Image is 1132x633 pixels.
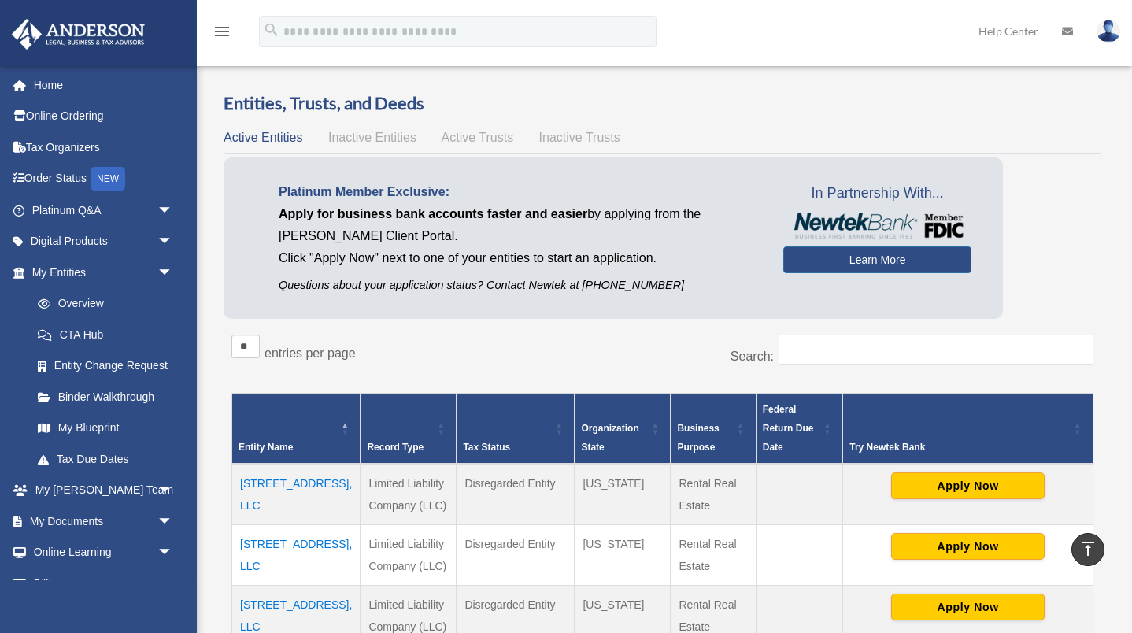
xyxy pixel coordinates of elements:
img: User Pic [1097,20,1120,43]
div: NEW [91,167,125,191]
span: arrow_drop_down [157,257,189,289]
span: Inactive Entities [328,131,416,144]
span: Entity Name [239,442,293,453]
i: search [263,21,280,39]
span: arrow_drop_down [157,226,189,258]
p: Click "Apply Now" next to one of your entities to start an application. [279,247,760,269]
td: [STREET_ADDRESS], LLC [232,464,361,525]
td: Rental Real Estate [671,524,756,585]
a: Order StatusNEW [11,163,197,195]
a: vertical_align_top [1071,533,1104,566]
p: Questions about your application status? Contact Newtek at [PHONE_NUMBER] [279,276,760,295]
a: Online Ordering [11,101,197,132]
span: Organization State [581,423,638,453]
img: NewtekBankLogoSM.png [791,213,964,239]
span: arrow_drop_down [157,505,189,538]
th: Organization State: Activate to sort [575,393,671,464]
td: Disregarded Entity [457,524,575,585]
a: Binder Walkthrough [22,381,189,413]
a: Online Learningarrow_drop_down [11,537,197,568]
div: Try Newtek Bank [849,438,1069,457]
a: Home [11,69,197,101]
i: menu [213,22,231,41]
a: Entity Change Request [22,350,189,382]
th: Try Newtek Bank : Activate to sort [843,393,1093,464]
a: Learn More [783,246,971,273]
span: Active Entities [224,131,302,144]
label: entries per page [265,346,356,360]
span: Active Trusts [442,131,514,144]
span: Record Type [367,442,424,453]
td: Disregarded Entity [457,464,575,525]
span: arrow_drop_down [157,568,189,600]
button: Apply Now [891,594,1045,620]
span: Inactive Trusts [539,131,620,144]
span: arrow_drop_down [157,475,189,507]
a: CTA Hub [22,319,189,350]
button: Apply Now [891,533,1045,560]
a: Tax Organizers [11,131,197,163]
a: Overview [22,288,181,320]
p: Platinum Member Exclusive: [279,181,760,203]
a: Digital Productsarrow_drop_down [11,226,197,257]
span: Tax Status [463,442,510,453]
button: Apply Now [891,472,1045,499]
td: Limited Liability Company (LLC) [361,464,457,525]
a: My Entitiesarrow_drop_down [11,257,189,288]
span: Federal Return Due Date [763,404,814,453]
span: arrow_drop_down [157,537,189,569]
h3: Entities, Trusts, and Deeds [224,91,1101,116]
a: My [PERSON_NAME] Teamarrow_drop_down [11,475,197,506]
th: Federal Return Due Date: Activate to sort [756,393,843,464]
i: vertical_align_top [1078,539,1097,558]
a: Platinum Q&Aarrow_drop_down [11,194,197,226]
span: Apply for business bank accounts faster and easier [279,207,587,220]
img: Anderson Advisors Platinum Portal [7,19,150,50]
td: Limited Liability Company (LLC) [361,524,457,585]
a: menu [213,28,231,41]
a: My Blueprint [22,413,189,444]
th: Entity Name: Activate to invert sorting [232,393,361,464]
th: Tax Status: Activate to sort [457,393,575,464]
td: [US_STATE] [575,464,671,525]
th: Business Purpose: Activate to sort [671,393,756,464]
span: In Partnership With... [783,181,971,206]
td: [STREET_ADDRESS], LLC [232,524,361,585]
span: arrow_drop_down [157,194,189,227]
a: Billingarrow_drop_down [11,568,197,599]
td: [US_STATE] [575,524,671,585]
p: by applying from the [PERSON_NAME] Client Portal. [279,203,760,247]
a: My Documentsarrow_drop_down [11,505,197,537]
a: Tax Due Dates [22,443,189,475]
label: Search: [731,350,774,363]
td: Rental Real Estate [671,464,756,525]
span: Business Purpose [677,423,719,453]
th: Record Type: Activate to sort [361,393,457,464]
